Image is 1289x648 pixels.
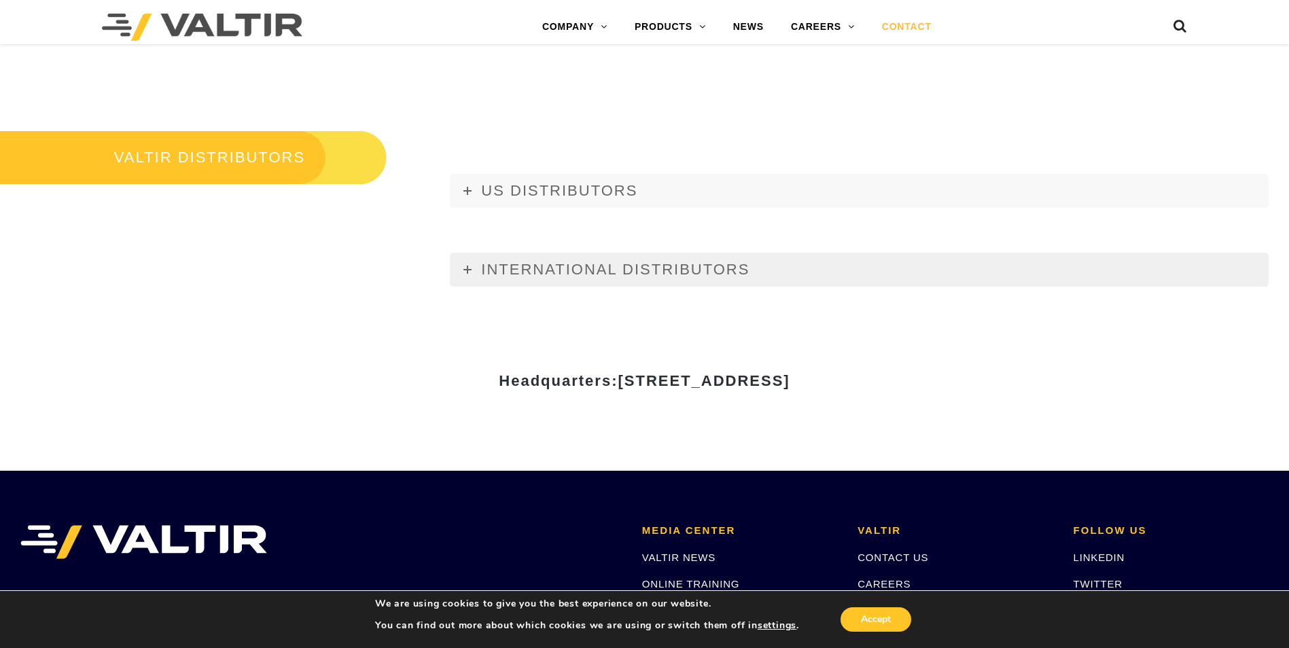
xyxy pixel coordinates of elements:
[868,14,945,41] a: CONTACT
[450,253,1269,287] a: INTERNATIONAL DISTRIBUTORS
[858,552,928,563] a: CONTACT US
[642,552,716,563] a: VALTIR NEWS
[720,14,777,41] a: NEWS
[529,14,621,41] a: COMPANY
[1074,525,1269,537] h2: FOLLOW US
[621,14,720,41] a: PRODUCTS
[375,598,799,610] p: We are using cookies to give you the best experience on our website.
[481,261,749,278] span: INTERNATIONAL DISTRIBUTORS
[499,372,790,389] strong: Headquarters:
[841,607,911,632] button: Accept
[1074,578,1123,590] a: TWITTER
[858,525,1053,537] h2: VALTIR
[618,372,790,389] span: [STREET_ADDRESS]
[1074,552,1125,563] a: LINKEDIN
[481,182,637,199] span: US DISTRIBUTORS
[375,619,799,632] p: You can find out more about which cookies we are using or switch them off in .
[642,578,739,590] a: ONLINE TRAINING
[642,525,837,537] h2: MEDIA CENTER
[102,14,302,41] img: Valtir
[758,619,796,632] button: settings
[777,14,868,41] a: CAREERS
[20,525,267,559] img: VALTIR
[450,174,1269,208] a: US DISTRIBUTORS
[858,578,911,590] a: CAREERS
